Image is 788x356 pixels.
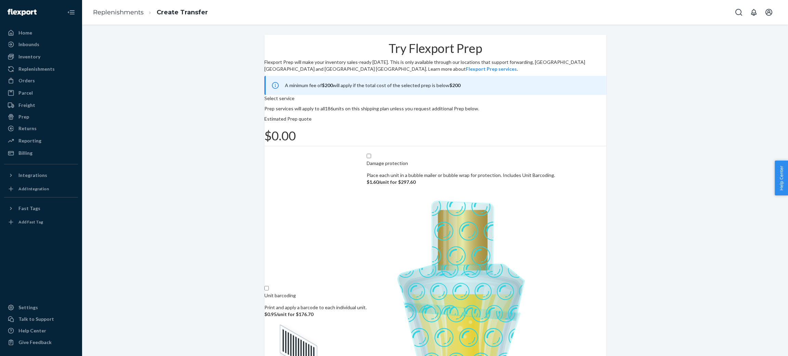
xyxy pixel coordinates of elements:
button: Fast Tags [4,203,78,214]
a: Reporting [4,135,78,146]
a: Replenishments [93,9,144,16]
ol: breadcrumbs [88,2,213,23]
button: Integrations [4,170,78,181]
div: Returns [18,125,37,132]
p: Prep services will apply to all 186 units on this shipping plan unless you request additional Pre... [264,105,606,112]
div: Fast Tags [18,205,40,212]
div: Reporting [18,137,41,144]
div: Billing [18,150,32,156]
div: Inventory [18,53,40,60]
div: Add Fast Tag [18,219,43,225]
a: Freight [4,100,78,111]
div: Prep [18,113,29,120]
input: Unit barcodingPrint and apply a barcode to each individual unit.$0.95/unit for $176.70 [264,286,269,290]
button: Give Feedback [4,337,78,348]
button: Open account menu [762,5,776,19]
a: Add Integration [4,183,78,194]
p: Unit barcoding [264,292,296,299]
button: Close Navigation [64,5,78,19]
p: Estimated Prep quote [264,115,606,122]
div: Replenishments [18,66,55,72]
div: Inbounds [18,41,39,48]
div: Give Feedback [18,339,52,346]
button: Flexport Prep services [466,66,517,72]
p: Damage protection [367,160,408,167]
h1: Try Flexport Prep [389,42,482,55]
a: Billing [4,148,78,159]
a: Help Center [4,325,78,336]
p: Flexport Prep will make your inventory sales-ready [DATE]. This is only available through our loc... [264,59,606,72]
p: Print and apply a barcode to each individual unit. [264,304,367,311]
a: Inbounds [4,39,78,50]
p: $0.95/unit for $176.70 [264,311,367,318]
img: Flexport logo [8,9,37,16]
b: $200 [449,82,460,88]
h1: $0.00 [264,129,606,143]
div: Talk to Support [18,316,54,323]
a: Settings [4,302,78,313]
div: Orders [18,77,35,84]
a: Talk to Support [4,314,78,325]
input: Damage protectionPlace each unit in a bubble mailer or bubble wrap for protection. Includes Unit ... [367,154,371,158]
a: Inventory [4,51,78,62]
div: Parcel [18,90,33,96]
button: Open notifications [747,5,761,19]
a: Create Transfer [157,9,208,16]
p: $1.60/unit for $297.60 [367,179,555,186]
a: Orders [4,75,78,86]
div: Freight [18,102,35,109]
span: A minimum fee of will apply if the total cost of the selected prep is below [285,82,460,88]
div: Help Center [18,327,46,334]
p: Place each unit in a bubble mailer or bubble wrap for protection. Includes Unit Barcoding. [367,172,555,179]
div: Integrations [18,172,47,179]
div: Add Integration [18,186,49,192]
a: Prep [4,111,78,122]
button: Open Search Box [732,5,746,19]
a: Add Fast Tag [4,217,78,228]
a: Parcel [4,87,78,98]
a: Replenishments [4,64,78,74]
div: Settings [18,304,38,311]
p: Select service [264,95,606,102]
div: Home [18,29,32,36]
button: Help Center [775,161,788,195]
a: Home [4,27,78,38]
a: Returns [4,123,78,134]
b: $200 [322,82,333,88]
